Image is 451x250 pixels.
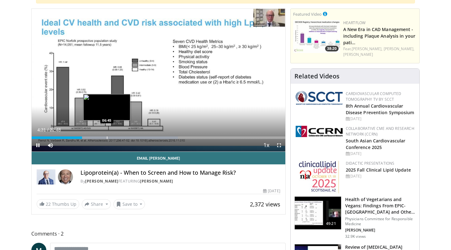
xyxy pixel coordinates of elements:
button: Share [82,199,111,209]
p: Physicians Committee for Responsible Medicine [345,216,416,226]
img: 606f2b51-b844-428b-aa21-8c0c72d5a896.150x105_q85_crop-smart_upscale.jpg [295,197,341,229]
div: [DATE] [263,188,280,194]
button: Pause [32,139,44,152]
div: [DATE] [346,116,414,122]
a: A New Era in CAD Management - including Plaque Analysis in your pati… [343,26,415,45]
a: South Asian Cardiovascular Conference 2025 [346,138,406,150]
span: 2,372 views [250,200,280,208]
a: 49:21 Health of Vegetarians and Vegans: Findings From EPIC-[GEOGRAPHIC_DATA] and Othe… Physicians... [294,196,416,239]
a: Cardiovascular Computed Tomography TV by SCCT [346,91,402,102]
a: Collaborative CME and Research Network (CCRN) [346,126,414,137]
a: 38:20 [293,20,340,53]
a: [PERSON_NAME] [85,178,118,184]
h4: Related Videos [294,72,340,80]
p: [PERSON_NAME] [345,228,416,233]
a: [PERSON_NAME], [384,46,414,51]
a: Heartflow [343,20,366,25]
img: a04ee3ba-8487-4636-b0fb-5e8d268f3737.png.150x105_q85_autocrop_double_scale_upscale_version-0.2.png [296,126,343,137]
a: [PERSON_NAME] [343,52,373,57]
span: 38:20 [325,46,339,51]
button: Save to [113,199,145,209]
a: 22 Thumbs Up [37,199,79,209]
div: Feat. [343,46,417,57]
span: 22 [46,201,51,207]
button: Playback Rate [260,139,273,152]
small: Featured Video [293,11,322,17]
a: [PERSON_NAME] [140,178,173,184]
a: 2025 Fall Clinical Lipid Update [346,167,411,173]
div: [DATE] [346,173,414,179]
h3: Health of Vegetarians and Vegans: Findings From EPIC-[GEOGRAPHIC_DATA] and Othe… [345,196,416,215]
h4: Lipoprotein(a) - When to Screen and How to Manage Risk? [80,169,280,176]
img: image.jpeg [83,94,130,120]
a: Email [PERSON_NAME] [32,152,285,164]
img: Avatar [58,169,73,184]
img: 51a70120-4f25-49cc-93a4-67582377e75f.png.150x105_q85_autocrop_double_scale_upscale_version-0.2.png [296,91,343,105]
button: Fullscreen [273,139,285,152]
div: Progress Bar [32,136,285,139]
video-js: Video Player [32,9,285,152]
div: Didactic Presentations [346,161,414,166]
a: 8th Annual Cardiovascular Disease Prevention Symposium [346,103,414,115]
img: d65bce67-f81a-47c5-b47d-7b8806b59ca8.jpg.150x105_q85_autocrop_double_scale_upscale_version-0.2.jpg [299,161,339,194]
a: [PERSON_NAME], [352,46,382,51]
img: 738d0e2d-290f-4d89-8861-908fb8b721dc.150x105_q85_crop-smart_upscale.jpg [293,20,340,53]
button: Mute [44,139,57,152]
span: 22:48 [50,127,61,132]
span: 49:21 [324,221,339,227]
p: 32.9K views [345,234,366,239]
span: Comments 2 [31,230,286,238]
span: / [47,127,49,132]
span: 4:31 [37,127,46,132]
img: Dr. Robert S. Rosenson [37,169,55,184]
div: By FEATURING [80,178,280,184]
div: [DATE] [346,151,414,157]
